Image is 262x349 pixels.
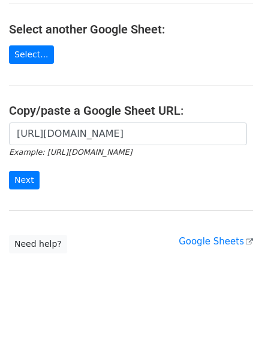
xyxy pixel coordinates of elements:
small: Example: [URL][DOMAIN_NAME] [9,148,132,157]
h4: Copy/paste a Google Sheet URL: [9,103,253,118]
iframe: Chat Widget [202,292,262,349]
input: Paste your Google Sheet URL here [9,123,247,145]
a: Google Sheets [179,236,253,247]
input: Next [9,171,40,189]
a: Select... [9,45,54,64]
a: Need help? [9,235,67,253]
h4: Select another Google Sheet: [9,22,253,36]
